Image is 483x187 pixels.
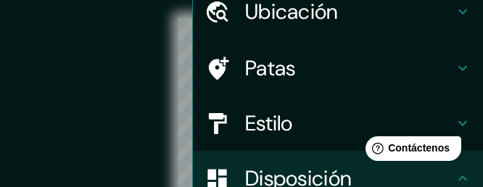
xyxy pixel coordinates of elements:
div: Patas [193,41,483,96]
font: Estilo [245,109,293,137]
div: Estilo [193,96,483,151]
iframe: Lanzador de widgets de ayuda [354,130,467,171]
font: Patas [245,54,296,82]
